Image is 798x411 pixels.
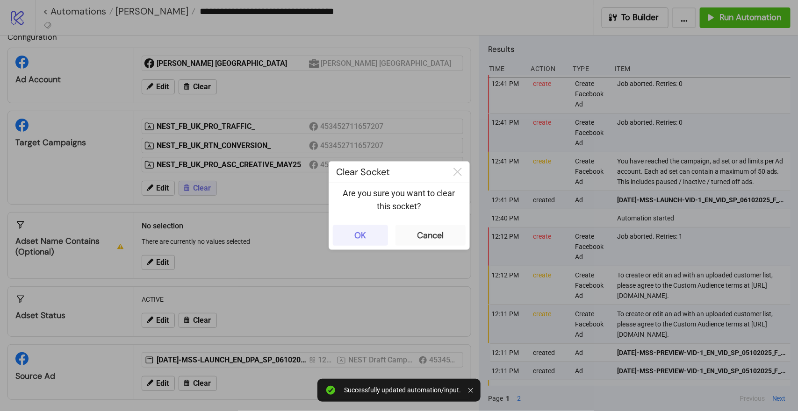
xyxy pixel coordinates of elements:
p: Are you sure you want to clear this socket? [337,187,462,213]
div: Clear Socket [329,162,446,183]
button: OK [333,225,388,246]
div: Cancel [417,230,444,241]
div: Successfully updated automation/input. [344,386,461,394]
div: OK [354,230,366,241]
button: Cancel [395,225,466,246]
